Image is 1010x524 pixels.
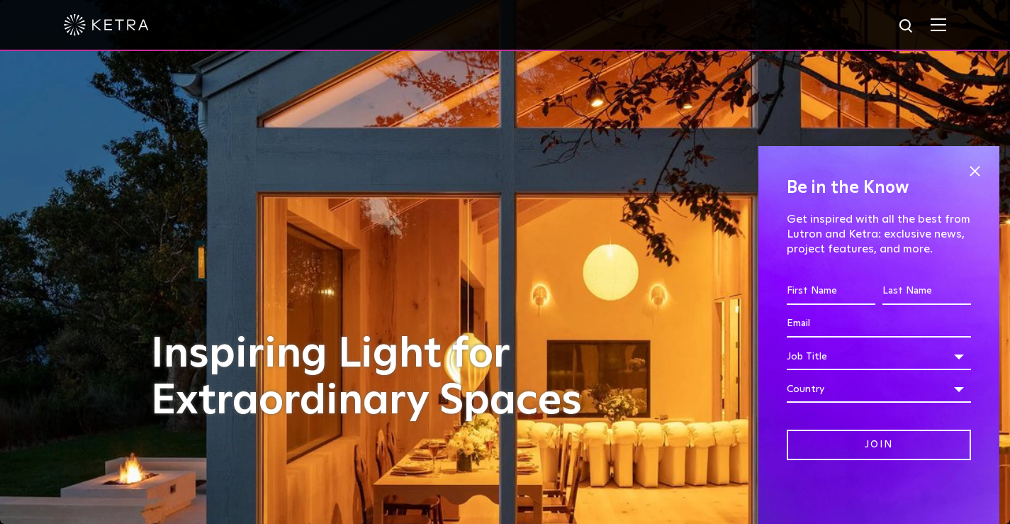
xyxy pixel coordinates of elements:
[787,212,971,256] p: Get inspired with all the best from Lutron and Ketra: exclusive news, project features, and more.
[787,430,971,460] input: Join
[787,278,875,305] input: First Name
[787,376,971,403] div: Country
[64,14,149,35] img: ketra-logo-2019-white
[151,331,612,425] h1: Inspiring Light for Extraordinary Spaces
[787,343,971,370] div: Job Title
[882,278,971,305] input: Last Name
[787,311,971,338] input: Email
[898,18,916,35] img: search icon
[787,174,971,201] h4: Be in the Know
[931,18,946,31] img: Hamburger%20Nav.svg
